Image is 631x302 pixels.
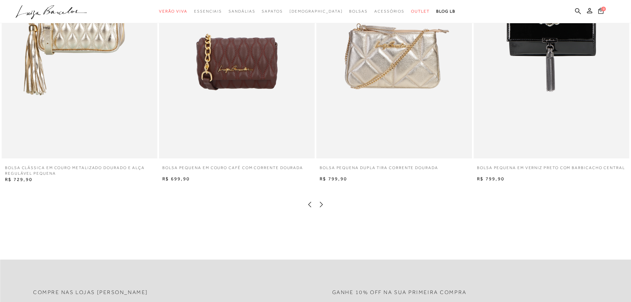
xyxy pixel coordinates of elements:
a: categoryNavScreenReaderText [411,5,430,18]
span: R$ 729,90 [5,177,32,182]
span: R$ 799,90 [320,176,347,181]
h2: Compre nas lojas [PERSON_NAME] [33,289,148,296]
a: categoryNavScreenReaderText [194,5,222,18]
a: BOLSA CLÁSSICA EM COURO METALIZADO DOURADO E ALÇA REGULÁVEL PEQUENA [2,165,157,176]
a: categoryNavScreenReaderText [262,5,283,18]
a: categoryNavScreenReaderText [229,5,255,18]
a: categoryNavScreenReaderText [349,5,368,18]
a: categoryNavScreenReaderText [374,5,404,18]
span: R$ 799,90 [477,176,504,181]
a: BOLSA PEQUENA EM COURO CAFÉ COM CORRENTE DOURADA [159,165,306,176]
a: Bolsa pequena dupla tira corrente dourada [316,165,442,176]
span: Verão Viva [159,9,187,14]
h2: Ganhe 10% off na sua primeira compra [332,289,467,296]
span: Bolsas [349,9,368,14]
span: 0 [601,7,606,11]
a: BOLSA PEQUENA EM VERNIZ PRETO COM BARBICACHO CENTRAL [474,165,628,176]
span: Sapatos [262,9,283,14]
a: categoryNavScreenReaderText [159,5,187,18]
span: Acessórios [374,9,404,14]
button: 0 [596,7,605,16]
a: noSubCategoriesText [289,5,343,18]
a: BLOG LB [436,5,455,18]
span: Essenciais [194,9,222,14]
span: Sandálias [229,9,255,14]
span: Outlet [411,9,430,14]
span: R$ 699,90 [162,176,190,181]
span: [DEMOGRAPHIC_DATA] [289,9,343,14]
span: BLOG LB [436,9,455,14]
